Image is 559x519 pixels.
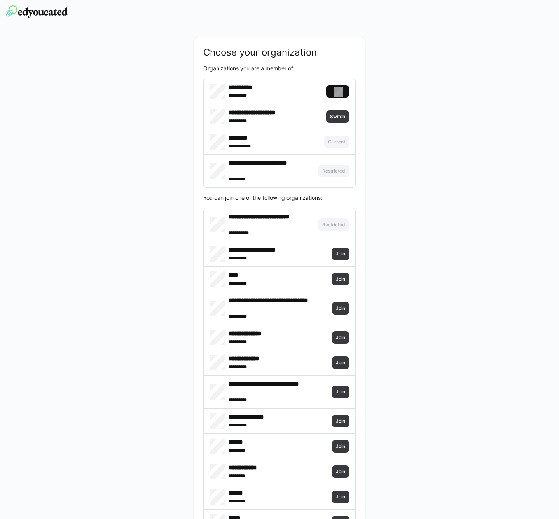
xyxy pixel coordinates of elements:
span: Join [335,494,346,500]
span: Join [335,468,346,475]
span: Join [335,305,346,311]
span: Join [335,334,346,341]
button: Join [332,356,349,369]
button: Restricted [318,165,349,177]
button: Join [332,248,349,260]
button: Join [332,440,349,453]
span: Join [335,418,346,424]
button: Join [332,386,349,398]
span: Join [335,389,346,395]
h2: Choose your organization [203,47,356,58]
button: Join [332,331,349,344]
p: Organizations you are a member of: [203,65,356,72]
button: Restricted [318,218,349,231]
span: Join [335,360,346,366]
button: Join [332,302,349,315]
span: Join [335,443,346,449]
button: Join [332,465,349,478]
span: Current [327,139,346,145]
button: Join [332,491,349,503]
button: Join [332,415,349,427]
button: Switch [326,110,349,123]
span: Join [335,251,346,257]
span: Restricted [321,222,346,228]
span: Switch [329,114,346,120]
span: Join [335,276,346,282]
span: Restricted [321,168,346,174]
button: Join [332,273,349,285]
img: edyoucated [6,5,68,18]
p: You can join one of the following organizations: [203,194,356,202]
button: Current [324,136,349,148]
